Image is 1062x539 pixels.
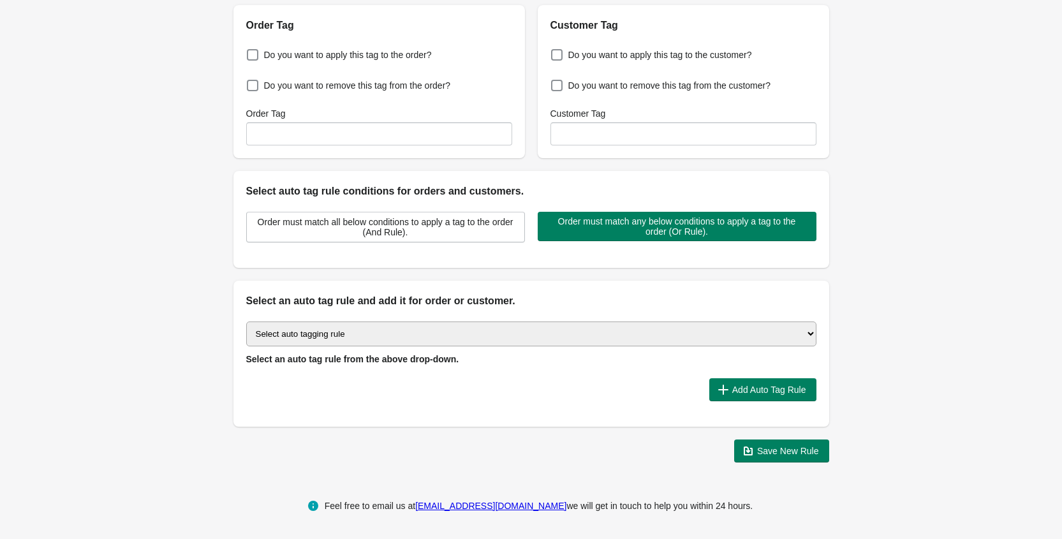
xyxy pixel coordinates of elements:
[732,385,806,395] span: Add Auto Tag Rule
[415,501,566,511] a: [EMAIL_ADDRESS][DOMAIN_NAME]
[325,498,753,513] div: Feel free to email us at we will get in touch to help you within 24 hours.
[757,446,819,456] span: Save New Rule
[709,378,816,401] button: Add Auto Tag Rule
[246,212,525,242] button: Order must match all below conditions to apply a tag to the order (And Rule).
[568,48,752,61] span: Do you want to apply this tag to the customer?
[538,212,816,241] button: Order must match any below conditions to apply a tag to the order (Or Rule).
[246,354,459,364] span: Select an auto tag rule from the above drop-down.
[246,293,816,309] h2: Select an auto tag rule and add it for order or customer.
[264,79,451,92] span: Do you want to remove this tag from the order?
[734,439,829,462] button: Save New Rule
[257,217,514,237] span: Order must match all below conditions to apply a tag to the order (And Rule).
[246,184,816,199] h2: Select auto tag rule conditions for orders and customers.
[568,79,771,92] span: Do you want to remove this tag from the customer?
[246,107,286,120] label: Order Tag
[548,216,806,237] span: Order must match any below conditions to apply a tag to the order (Or Rule).
[550,18,816,33] h2: Customer Tag
[246,18,512,33] h2: Order Tag
[550,107,606,120] label: Customer Tag
[264,48,432,61] span: Do you want to apply this tag to the order?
